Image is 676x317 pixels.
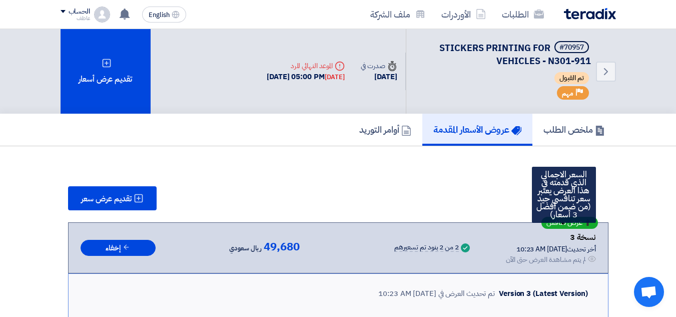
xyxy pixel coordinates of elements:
[439,41,591,68] span: STICKERS PRINTING FOR VEHICLES - N301-911
[394,244,459,252] div: 2 من 2 بنود تم تسعيرهم
[494,3,552,26] a: الطلبات
[142,7,186,23] button: English
[264,241,299,253] span: 49,680
[359,124,411,135] h5: أوامر التوريد
[149,12,170,19] span: English
[543,124,605,135] h5: ملخص الطلب
[348,114,422,146] a: أوامر التوريد
[554,72,589,84] span: تم القبول
[325,72,345,82] div: [DATE]
[361,71,397,83] div: [DATE]
[81,240,156,256] button: إخفاء
[229,242,262,254] span: ريال سعودي
[361,61,397,71] div: صدرت في
[267,71,345,83] div: [DATE] 05:00 PM
[61,29,151,114] div: تقديم عرض أسعار
[422,114,532,146] a: عروض الأسعار المقدمة
[68,186,157,210] button: تقديم عرض سعر
[94,7,110,23] img: profile_test.png
[532,114,616,146] a: ملخص الطلب
[634,277,664,307] a: Open chat
[559,44,584,51] div: #70957
[499,288,587,299] div: Version 3 (Latest Version)
[61,16,90,21] div: عاطف
[433,124,521,135] h5: عروض الأسعار المقدمة
[546,219,582,226] span: عرض منافس
[562,89,573,98] span: مهم
[506,254,586,265] div: لم يتم مشاهدة العرض حتى الآن
[433,3,494,26] a: الأوردرات
[506,231,596,244] div: نسخة 3
[362,3,433,26] a: ملف الشركة
[378,288,495,299] div: تم تحديث العرض في [DATE] 10:23 AM
[267,61,345,71] div: الموعد النهائي للرد
[81,195,132,203] span: تقديم عرض سعر
[506,244,596,254] div: أخر تحديث [DATE] 10:23 AM
[69,8,90,16] div: الحساب
[418,41,591,67] h5: STICKERS PRINTING FOR VEHICLES - N301-911
[532,167,596,223] div: السعر الاجمالي الذي قدمته في هذا العرض يعتبر سعر تنافسي جيد (من ضمن أفضل 3 أسعار)
[564,8,616,20] img: Teradix logo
